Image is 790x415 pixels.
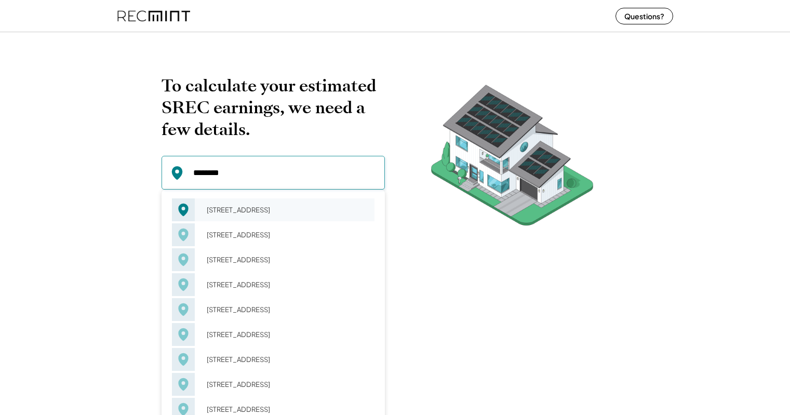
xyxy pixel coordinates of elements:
[200,277,374,292] div: [STREET_ADDRESS]
[200,302,374,317] div: [STREET_ADDRESS]
[200,203,374,217] div: [STREET_ADDRESS]
[411,75,613,242] img: RecMintArtboard%207.png
[200,227,374,242] div: [STREET_ADDRESS]
[117,2,190,30] img: recmint-logotype%403x%20%281%29.jpeg
[200,327,374,342] div: [STREET_ADDRESS]
[200,252,374,267] div: [STREET_ADDRESS]
[615,8,673,24] button: Questions?
[200,377,374,392] div: [STREET_ADDRESS]
[162,75,385,140] h2: To calculate your estimated SREC earnings, we need a few details.
[200,352,374,367] div: [STREET_ADDRESS]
